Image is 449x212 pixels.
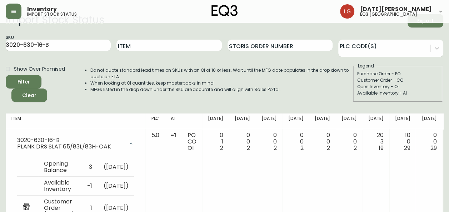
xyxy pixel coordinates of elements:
div: 20 3 [368,132,384,151]
span: 29 [404,144,410,152]
h5: import stock status [27,12,77,16]
span: [DATE][PERSON_NAME] [360,6,432,12]
div: 0 0 [261,132,277,151]
span: 29 [430,144,437,152]
span: Show Over Promised [14,65,65,73]
th: [DATE] [363,113,389,129]
span: OI [188,144,194,152]
img: logo [211,5,238,16]
span: 2 [247,144,250,152]
th: [DATE] [309,113,336,129]
div: 0 1 [208,132,223,151]
td: Opening Balance [38,158,80,177]
div: 0 0 [235,132,250,151]
th: [DATE] [229,113,256,129]
button: Clear [11,89,47,102]
div: 0 0 [421,132,437,151]
th: [DATE] [416,113,443,129]
li: When looking at OI quantities, keep masterpacks in mind. [90,80,353,86]
th: [DATE] [389,113,416,129]
span: 2 [274,144,277,152]
span: 19 [379,144,384,152]
div: Customer Order - CO [357,77,439,84]
th: PLC [145,113,165,129]
span: 2 [327,144,330,152]
li: Do not quote standard lead times on SKUs with an OI of 10 or less. Wait until the MFG date popula... [90,67,353,80]
div: PO CO [188,132,196,151]
td: Available Inventory [38,177,80,196]
h5: eq3 [GEOGRAPHIC_DATA] [360,12,417,16]
span: Clear [17,91,41,100]
th: [DATE] [256,113,283,129]
div: 0 0 [341,132,357,151]
div: 3020-630-16-B [17,137,124,143]
img: 2638f148bab13be18035375ceda1d187 [340,4,354,19]
button: Filter [6,75,41,89]
span: 2 [220,144,223,152]
th: [DATE] [282,113,309,129]
legend: Legend [357,63,375,69]
td: ( [DATE] ) [98,177,134,196]
th: Item [6,113,145,129]
span: -1 [171,131,176,139]
img: retail_report.svg [23,203,30,212]
td: ( [DATE] ) [98,158,134,177]
th: [DATE] [202,113,229,129]
div: Available Inventory - AI [357,90,439,96]
th: AI [165,113,182,129]
div: 3020-630-16-BPLANK DRS SLAT 65/83L/83H-OAK [11,132,140,155]
span: Inventory [27,6,57,12]
div: Open Inventory - OI [357,84,439,90]
span: 2 [300,144,303,152]
td: -1 [80,177,98,196]
td: 3 [80,158,98,177]
div: Purchase Order - PO [357,71,439,77]
div: 0 0 [315,132,330,151]
div: Filter [18,77,30,86]
div: 10 0 [395,132,410,151]
th: [DATE] [336,113,363,129]
div: 0 0 [288,132,303,151]
li: MFGs listed in the drop down under the SKU are accurate and will align with Sales Portal. [90,86,353,93]
div: PLANK DRS SLAT 65/83L/83H-OAK [17,143,124,150]
span: 2 [354,144,357,152]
